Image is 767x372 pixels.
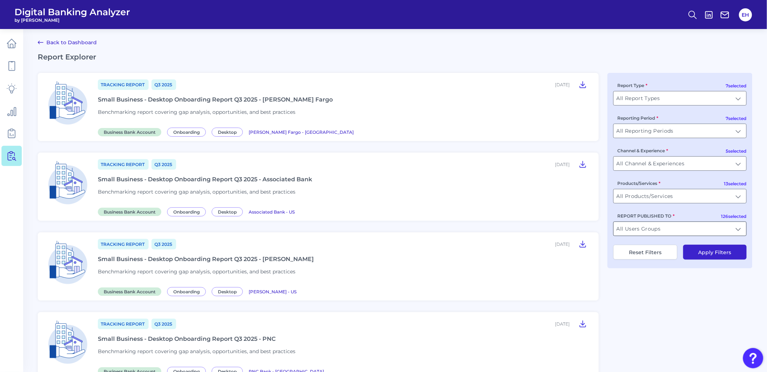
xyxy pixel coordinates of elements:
button: Open Resource Center [743,348,763,368]
span: Benchmarking report covering gap analysis, opportunities, and best practices [98,189,295,195]
span: [PERSON_NAME] Fargo - [GEOGRAPHIC_DATA] [249,129,354,135]
label: REPORT PUBLISHED TO [618,213,675,219]
span: Onboarding [167,128,206,137]
a: [PERSON_NAME] - US [249,288,297,295]
a: Desktop [212,128,246,135]
label: Channel & Experience [618,148,668,153]
span: by [PERSON_NAME] [14,17,130,23]
a: Tracking Report [98,159,149,170]
img: Business Bank Account [43,318,92,367]
label: Products/Services [618,181,661,186]
a: Tracking Report [98,239,149,249]
button: EH [739,8,752,21]
span: Business Bank Account [98,128,161,136]
a: Associated Bank - US [249,208,295,215]
h2: Report Explorer [38,53,753,61]
div: [DATE] [555,162,570,167]
div: Small Business - Desktop Onboarding Report Q3 2025 - [PERSON_NAME] [98,256,314,263]
div: Small Business - Desktop Onboarding Report Q3 2025 - Associated Bank [98,176,312,183]
a: Q3 2025 [152,319,176,329]
a: Tracking Report [98,79,149,90]
div: [DATE] [555,321,570,327]
img: Business Bank Account [43,238,92,287]
a: Tracking Report [98,319,149,329]
label: Report Type [618,83,648,88]
div: [DATE] [555,82,570,87]
span: Business Bank Account [98,208,161,216]
span: [PERSON_NAME] - US [249,289,297,294]
button: Reset Filters [613,245,677,260]
button: Small Business - Desktop Onboarding Report Q3 2025 - Hancock Whitney [576,238,590,250]
a: Onboarding [167,288,209,295]
a: Onboarding [167,128,209,135]
button: Small Business - Desktop Onboarding Report Q3 2025 - Wells Fargo [576,79,590,90]
a: [PERSON_NAME] Fargo - [GEOGRAPHIC_DATA] [249,128,354,135]
a: Q3 2025 [152,239,176,249]
span: Desktop [212,207,243,216]
img: Business Bank Account [43,79,92,127]
button: Small Business - Desktop Onboarding Report Q3 2025 - PNC [576,318,590,330]
span: Onboarding [167,207,206,216]
a: Back to Dashboard [38,38,97,47]
a: Q3 2025 [152,79,176,90]
span: Digital Banking Analyzer [14,7,130,17]
img: Business Bank Account [43,158,92,207]
a: Desktop [212,208,246,215]
a: Desktop [212,288,246,295]
span: Desktop [212,287,243,296]
a: Business Bank Account [98,288,164,295]
span: Business Bank Account [98,288,161,296]
span: Benchmarking report covering gap analysis, opportunities, and best practices [98,348,295,355]
a: Business Bank Account [98,128,164,135]
div: Small Business - Desktop Onboarding Report Q3 2025 - PNC [98,335,276,342]
span: Benchmarking report covering gap analysis, opportunities, and best practices [98,268,295,275]
button: Apply Filters [683,245,747,260]
a: Onboarding [167,208,209,215]
div: Small Business - Desktop Onboarding Report Q3 2025 - [PERSON_NAME] Fargo [98,96,333,103]
span: Onboarding [167,287,206,296]
span: Benchmarking report covering gap analysis, opportunities, and best practices [98,109,295,115]
div: [DATE] [555,241,570,247]
label: Reporting Period [618,115,659,121]
a: Q3 2025 [152,159,176,170]
span: Associated Bank - US [249,209,295,215]
button: Small Business - Desktop Onboarding Report Q3 2025 - Associated Bank [576,158,590,170]
span: Desktop [212,128,243,137]
a: Business Bank Account [98,208,164,215]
